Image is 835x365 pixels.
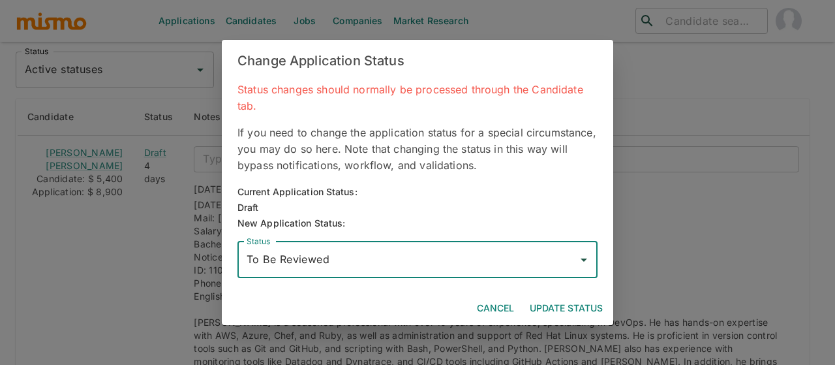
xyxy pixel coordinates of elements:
[524,296,608,321] button: Update Status
[237,200,357,215] div: Draft
[247,236,270,247] label: Status
[222,40,613,82] h2: Change Application Status
[237,215,598,231] div: New Application Status:
[472,296,519,321] button: Cancel
[237,184,357,200] div: Current Application Status:
[237,126,596,172] span: If you need to change the application status for a special circumstance, you may do so here. Note...
[237,83,583,112] span: Status changes should normally be processed through the Candidate tab.
[575,251,593,269] button: Open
